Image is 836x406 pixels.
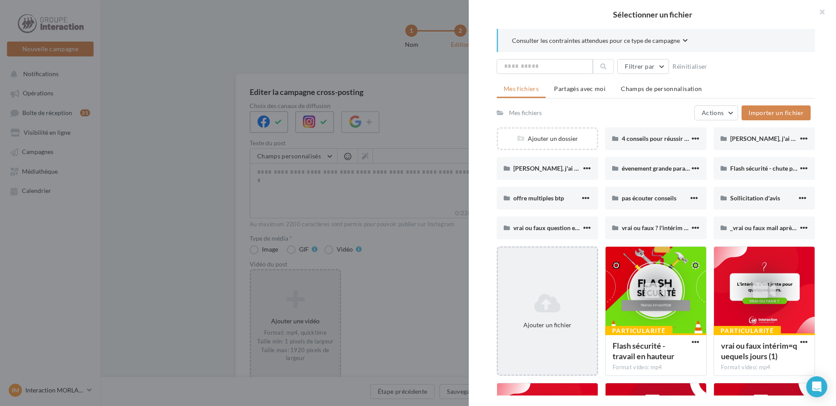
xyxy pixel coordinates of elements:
[622,224,775,231] span: vrai ou faux ? l'intérim ne mène pas à des emplois stables
[504,85,539,92] span: Mes fichiers
[513,194,564,202] span: offre multiples btp
[512,36,680,45] span: Consulter les contraintes attendues pour ce type de campagne
[613,364,699,371] div: Format video: mp4
[702,109,724,116] span: Actions
[622,164,692,172] span: évenement grande parade
[498,134,597,143] div: Ajouter un dossier
[730,224,821,231] span: _vrai ou faux mail après entretien
[617,59,669,74] button: Filtrer par
[502,321,593,329] div: Ajouter un fichier
[721,341,797,361] span: vrai ou faux intérim=quequels jours (1)
[613,341,674,361] span: Flash sécurité - travail en hauteur
[730,135,834,142] span: [PERSON_NAME], j'ai chercher un job
[512,36,688,47] button: Consulter les contraintes attendues pour ce type de campagne
[622,135,720,142] span: 4 conseils pour réussir son entretien
[554,85,606,92] span: Partagés avec moi
[605,326,672,336] div: Particularité
[513,224,605,231] span: vrai ou faux question entretien (1)
[714,326,781,336] div: Particularité
[730,164,825,172] span: Flash sécurité - chute plain-pied (1)
[509,108,542,117] div: Mes fichiers
[749,109,804,116] span: Importer un fichier
[694,105,738,120] button: Actions
[669,61,711,72] button: Réinitialiser
[622,194,676,202] span: pas écouter conseils
[721,364,808,371] div: Format video: mp4
[742,105,811,120] button: Importer un fichier
[730,194,780,202] span: Sollicitation d'avis
[513,164,625,172] span: [PERSON_NAME], j'ai chercher un job (1)
[483,10,822,18] h2: Sélectionner un fichier
[806,376,827,397] div: Open Intercom Messenger
[621,85,702,92] span: Champs de personnalisation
